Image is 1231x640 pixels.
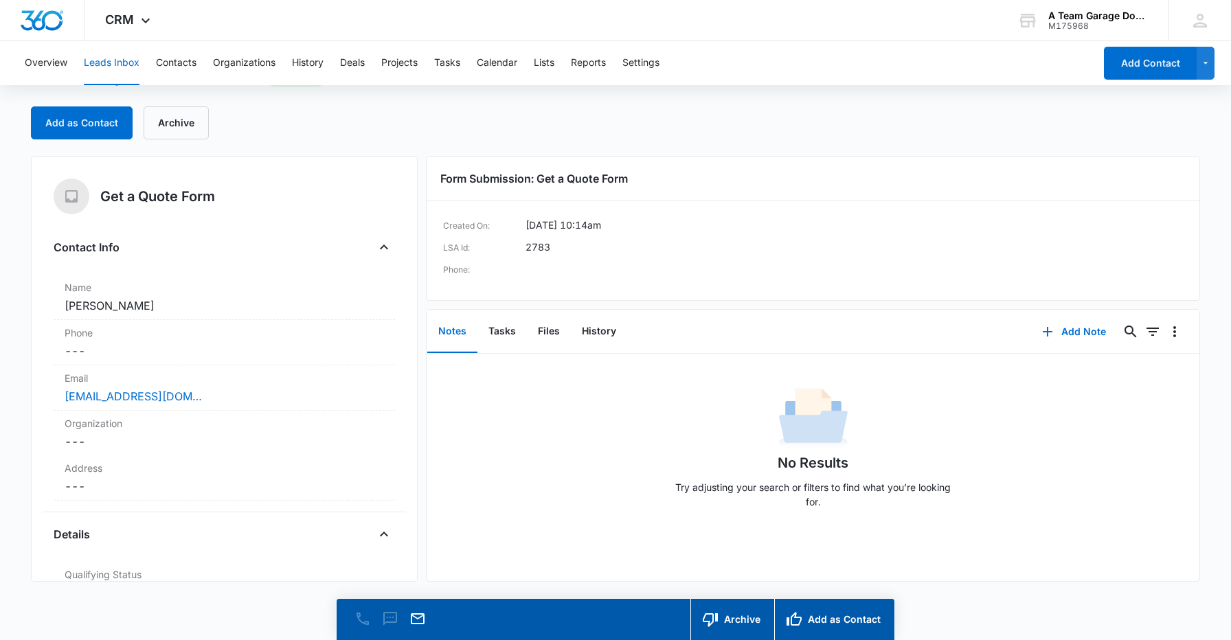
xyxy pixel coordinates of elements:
dt: LSA Id: [443,240,526,256]
div: Address--- [54,455,395,501]
h5: Get a Quote Form [100,186,215,207]
button: Archive [690,599,774,640]
button: Projects [381,41,418,85]
p: Try adjusting your search or filters to find what you’re looking for. [669,480,958,509]
button: Filters [1142,321,1164,343]
button: Close [373,523,395,545]
label: Organization [65,416,384,431]
span: CRM [105,12,134,27]
div: Qualifying StatusNew [54,562,395,607]
dd: [DATE] 10:14am [526,218,601,234]
div: Organization--- [54,411,395,455]
button: Contacts [156,41,196,85]
button: History [292,41,324,85]
button: Overview [25,41,67,85]
label: Address [65,461,384,475]
dd: 2783 [526,240,550,256]
button: Tasks [434,41,460,85]
button: Search... [1120,321,1142,343]
button: Add as Contact [774,599,894,640]
div: account id [1048,21,1149,31]
dd: --- [65,433,384,450]
dd: --- [65,343,384,359]
dd: --- [65,478,384,494]
label: Phone [65,325,384,340]
button: Leads Inbox [84,41,139,85]
button: Archive [144,106,209,139]
button: Notes [427,310,477,353]
button: Add Contact [1104,47,1197,80]
h1: No Results [778,453,848,473]
h3: Form Submission: Get a Quote Form [440,170,1186,187]
dd: [PERSON_NAME] [65,297,384,314]
button: Reports [571,41,606,85]
dt: Phone: [443,262,526,278]
div: Phone--- [54,320,395,365]
img: No Data [779,384,848,453]
a: Email [408,617,427,629]
div: account name [1048,10,1149,21]
button: Files [527,310,571,353]
button: Lists [534,41,554,85]
button: Close [373,236,395,258]
button: Settings [622,41,659,85]
button: Organizations [213,41,275,85]
button: Tasks [477,310,527,353]
button: Calendar [477,41,517,85]
button: Email [408,609,427,628]
button: History [571,310,627,353]
h4: Details [54,526,90,542]
label: Qualifying Status [65,567,384,582]
a: [EMAIL_ADDRESS][DOMAIN_NAME] [65,388,202,404]
label: Email [65,371,384,385]
div: Email[EMAIL_ADDRESS][DOMAIN_NAME] [54,365,395,411]
div: Name[PERSON_NAME] [54,275,395,320]
h4: Contact Info [54,239,120,255]
button: Overflow Menu [1164,321,1186,343]
button: Add Note [1028,315,1120,348]
dt: Created On: [443,218,526,234]
button: Add as Contact [31,106,133,139]
label: Name [65,280,384,295]
button: Deals [340,41,365,85]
